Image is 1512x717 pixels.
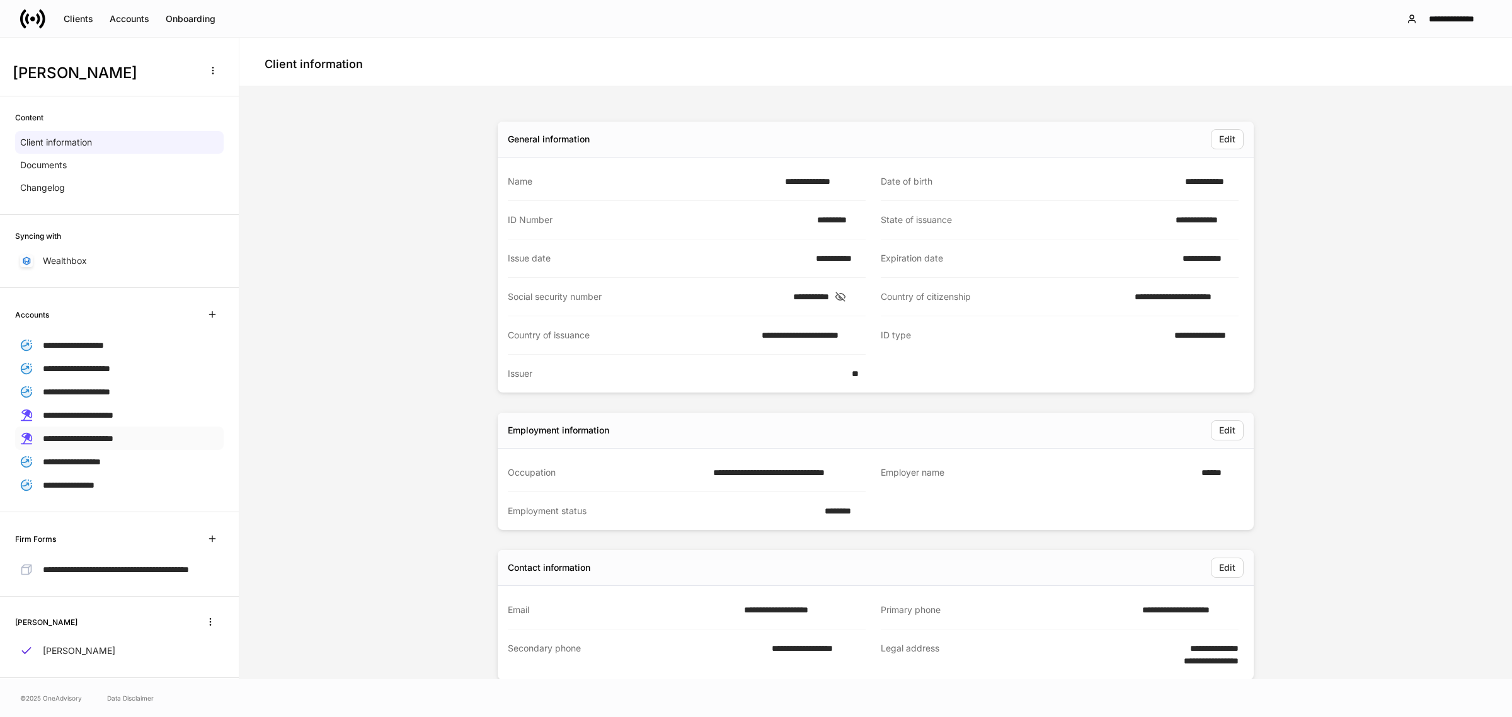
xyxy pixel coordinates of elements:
div: Country of issuance [508,329,754,341]
div: Employer name [881,466,1194,479]
div: State of issuance [881,214,1168,226]
div: Primary phone [881,604,1135,616]
h6: Accounts [15,309,49,321]
h6: Content [15,112,43,123]
p: Changelog [20,181,65,194]
div: Social security number [508,290,786,303]
button: Edit [1211,420,1244,440]
button: Edit [1211,558,1244,578]
p: [PERSON_NAME] [43,645,115,657]
a: Wealthbox [15,250,224,272]
p: Client information [20,136,92,149]
button: Onboarding [157,9,224,29]
div: Contact information [508,561,590,574]
button: Accounts [101,9,157,29]
div: Country of citizenship [881,290,1127,303]
a: Data Disclaimer [107,693,154,703]
div: Secondary phone [508,642,764,667]
div: Expiration date [881,252,1175,265]
div: Issue date [508,252,808,265]
div: ID Number [508,214,810,226]
a: [PERSON_NAME] [15,640,224,662]
p: Wealthbox [43,255,87,267]
a: Documents [15,154,224,176]
div: General information [508,133,590,146]
div: Edit [1219,135,1235,144]
h6: Syncing with [15,230,61,242]
p: Documents [20,159,67,171]
div: Legal address [881,642,1150,667]
div: Edit [1219,563,1235,572]
h4: Client information [265,57,363,72]
span: © 2025 OneAdvisory [20,693,82,703]
div: Employment status [508,505,817,517]
button: Edit [1211,129,1244,149]
div: Clients [64,14,93,23]
div: Email [508,604,736,616]
h6: Firm Forms [15,533,56,545]
div: Occupation [508,466,706,479]
h3: [PERSON_NAME] [13,63,195,83]
div: Date of birth [881,175,1177,188]
div: Employment information [508,424,609,437]
div: Accounts [110,14,149,23]
h6: [PERSON_NAME] [15,616,77,628]
div: Onboarding [166,14,215,23]
div: Edit [1219,426,1235,435]
a: Changelog [15,176,224,199]
button: Clients [55,9,101,29]
div: Issuer [508,367,844,380]
a: Client information [15,131,224,154]
div: ID type [881,329,1167,342]
div: Name [508,175,777,188]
